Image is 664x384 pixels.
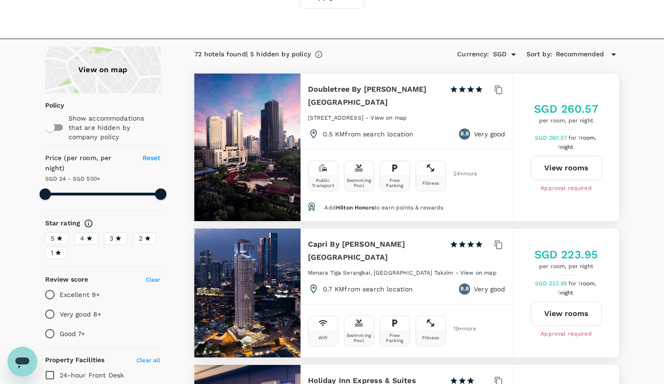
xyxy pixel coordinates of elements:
span: night [560,144,574,150]
p: Excellent 9+ [60,290,100,299]
span: View on map [370,115,407,121]
span: 24 + more [453,171,467,177]
p: Very good 8+ [60,310,102,319]
span: Reset [143,154,161,162]
div: Wifi [318,335,328,340]
span: 8.8 [460,284,468,294]
p: Very good [474,284,505,294]
div: Fitness [422,335,439,340]
span: SGD 260.57 [535,135,569,141]
h6: Star rating [45,218,81,229]
h5: SGD 223.95 [534,247,598,262]
span: Approval required [541,330,592,339]
span: 19 + more [453,326,467,332]
span: [STREET_ADDRESS] [308,115,363,121]
span: Hilton Honors [336,204,374,211]
span: 8.9 [460,129,468,139]
span: View on map [460,269,497,276]
span: Clear [146,276,161,283]
a: View on map [460,269,497,276]
svg: Star ratings are awarded to properties to represent the quality of services, facilities, and amen... [84,219,93,228]
h6: Property Facilities [45,355,105,365]
div: Public Transport [310,178,336,188]
span: per room, per night [534,116,598,126]
h6: Capri By [PERSON_NAME] [GEOGRAPHIC_DATA] [308,238,442,264]
span: room, [581,135,596,141]
span: Approval required [541,184,592,193]
h5: SGD 260.57 [534,101,598,116]
span: per room, per night [534,262,598,271]
h6: Sort by : [527,49,552,60]
p: 0.5 KM from search location [323,129,414,139]
span: - [456,269,460,276]
a: View on map [45,47,161,93]
button: Open [507,48,520,61]
span: 1 [558,290,575,296]
span: Recommended [556,49,604,60]
span: 1 [578,280,598,287]
h6: Price (per room, per night) [45,153,132,174]
span: 1 [558,144,575,150]
h6: Currency : [457,49,489,60]
button: View rooms [531,302,602,326]
span: Add to earn points & rewards [324,204,443,211]
span: 1 [51,248,53,258]
span: 3 [110,234,113,243]
span: - [366,115,370,121]
span: SGD 223.95 [535,280,569,287]
h6: Review score [45,275,89,285]
span: night [560,290,574,296]
span: for [568,135,578,141]
a: View on map [370,114,407,121]
span: 2 [139,234,143,243]
div: Swimming Pool [346,178,372,188]
span: for [568,280,578,287]
p: Show accommodations that are hidden by company policy [68,114,160,141]
div: Free Parking [382,333,408,343]
button: View rooms [531,156,602,180]
span: 5 [51,234,55,243]
div: Free Parking [382,178,408,188]
div: 72 hotels found | 5 hidden by policy [194,49,311,60]
span: Menara Tiga Serangkai, [GEOGRAPHIC_DATA] Takzim [308,269,453,276]
span: SGD 24 - SGD 500+ [45,175,101,182]
p: Policy [45,101,51,110]
p: Good 7+ [60,329,85,338]
h6: Doubletree By [PERSON_NAME][GEOGRAPHIC_DATA] [308,83,442,109]
span: room, [581,280,596,287]
iframe: Button to launch messaging window [7,347,37,377]
p: Very good [474,129,505,139]
div: Fitness [422,181,439,186]
span: 4 [80,234,84,243]
p: 0.7 KM from search location [323,284,413,294]
span: Clear all [137,357,160,364]
span: 24-hour Front Desk [60,371,124,379]
div: Swimming Pool [346,333,372,343]
span: 1 [578,135,598,141]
